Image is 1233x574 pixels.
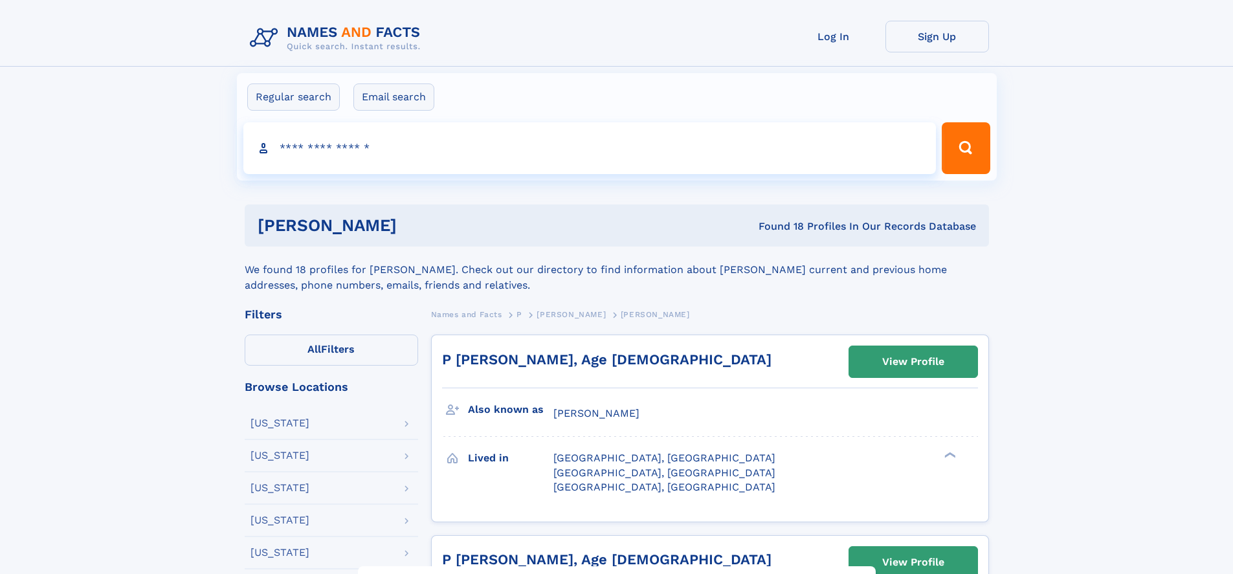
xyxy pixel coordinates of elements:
label: Filters [245,335,418,366]
label: Email search [353,83,434,111]
span: [GEOGRAPHIC_DATA], [GEOGRAPHIC_DATA] [553,467,775,479]
span: All [307,343,321,355]
div: [US_STATE] [250,547,309,558]
span: [GEOGRAPHIC_DATA], [GEOGRAPHIC_DATA] [553,481,775,493]
div: [US_STATE] [250,418,309,428]
div: View Profile [882,347,944,377]
a: P [PERSON_NAME], Age [DEMOGRAPHIC_DATA] [442,551,772,568]
a: [PERSON_NAME] [537,306,606,322]
a: Log In [782,21,885,52]
h3: Also known as [468,399,553,421]
span: P [517,310,522,319]
a: View Profile [849,346,977,377]
h1: [PERSON_NAME] [258,217,578,234]
div: [US_STATE] [250,450,309,461]
div: Found 18 Profiles In Our Records Database [577,219,976,234]
a: P [517,306,522,322]
div: ❯ [941,451,957,459]
div: [US_STATE] [250,483,309,493]
button: Search Button [942,122,990,174]
h3: Lived in [468,447,553,469]
div: Filters [245,309,418,320]
div: [US_STATE] [250,515,309,525]
a: Sign Up [885,21,989,52]
span: [PERSON_NAME] [537,310,606,319]
img: Logo Names and Facts [245,21,431,56]
a: Names and Facts [431,306,502,322]
div: We found 18 profiles for [PERSON_NAME]. Check out our directory to find information about [PERSON... [245,247,989,293]
span: [PERSON_NAME] [621,310,690,319]
a: P [PERSON_NAME], Age [DEMOGRAPHIC_DATA] [442,351,772,368]
span: [PERSON_NAME] [553,407,639,419]
input: search input [243,122,937,174]
span: [GEOGRAPHIC_DATA], [GEOGRAPHIC_DATA] [553,452,775,464]
label: Regular search [247,83,340,111]
div: Browse Locations [245,381,418,393]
